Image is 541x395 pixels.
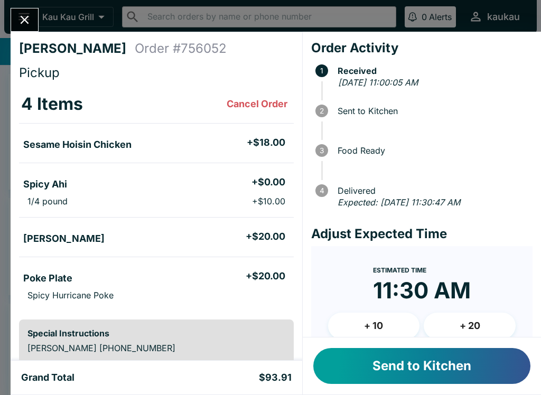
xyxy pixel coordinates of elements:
[19,85,294,311] table: orders table
[373,277,471,304] time: 11:30 AM
[424,313,516,339] button: + 20
[23,232,105,245] h5: [PERSON_NAME]
[27,328,285,338] h6: Special Instructions
[259,371,292,384] h5: $93.91
[332,146,533,155] span: Food Ready
[319,186,324,195] text: 4
[338,197,460,208] em: Expected: [DATE] 11:30:47 AM
[332,106,533,116] span: Sent to Kitchen
[252,196,285,206] p: + $10.00
[23,138,132,151] h5: Sesame Hoisin Chicken
[320,67,323,75] text: 1
[373,266,426,274] span: Estimated Time
[21,371,74,384] h5: Grand Total
[251,176,285,189] h5: + $0.00
[332,66,533,76] span: Received
[19,41,135,57] h4: [PERSON_NAME]
[320,146,324,155] text: 3
[313,348,530,384] button: Send to Kitchen
[27,290,114,300] p: Spicy Hurricane Poke
[338,77,418,88] em: [DATE] 11:00:05 AM
[311,40,533,56] h4: Order Activity
[19,65,60,80] span: Pickup
[27,196,68,206] p: 1/4 pound
[332,186,533,195] span: Delivered
[320,107,324,115] text: 2
[247,136,285,149] h5: + $18.00
[23,178,67,191] h5: Spicy Ahi
[11,8,38,31] button: Close
[222,93,292,115] button: Cancel Order
[27,343,285,353] p: [PERSON_NAME] [PHONE_NUMBER]
[328,313,420,339] button: + 10
[21,93,83,115] h3: 4 Items
[135,41,227,57] h4: Order # 756052
[23,272,72,285] h5: Poke Plate
[311,226,533,242] h4: Adjust Expected Time
[246,230,285,243] h5: + $20.00
[246,270,285,283] h5: + $20.00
